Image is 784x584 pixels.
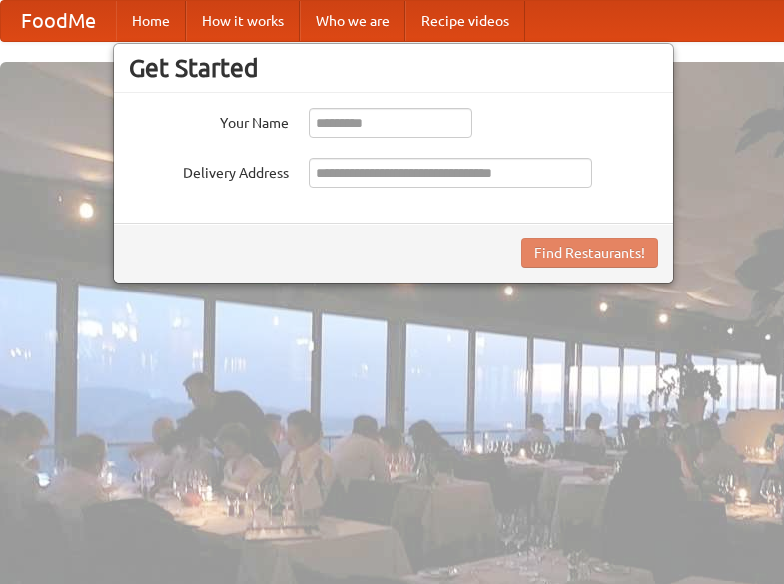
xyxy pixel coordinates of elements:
[129,158,289,183] label: Delivery Address
[116,1,186,41] a: Home
[405,1,525,41] a: Recipe videos
[300,1,405,41] a: Who we are
[1,1,116,41] a: FoodMe
[129,108,289,133] label: Your Name
[186,1,300,41] a: How it works
[129,53,658,83] h3: Get Started
[521,238,658,268] button: Find Restaurants!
